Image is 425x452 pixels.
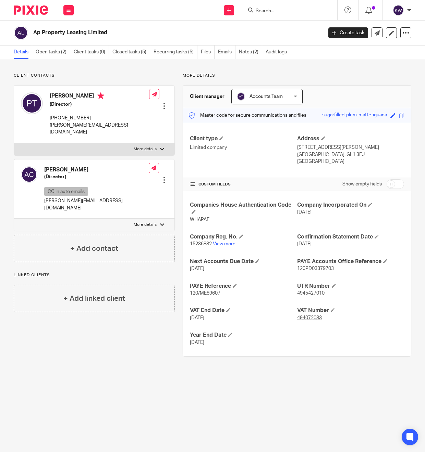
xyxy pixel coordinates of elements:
h4: Address [297,135,404,142]
a: Details [14,46,32,59]
img: svg%3E [237,92,245,101]
p: Linked clients [14,272,175,278]
p: [GEOGRAPHIC_DATA], GL1 3EJ [297,151,404,158]
p: [PERSON_NAME][EMAIL_ADDRESS][DOMAIN_NAME] [50,122,149,136]
h4: Company Incorporated On [297,202,404,209]
a: Open tasks (2) [36,46,70,59]
h4: PAYE Reference [190,283,297,290]
i: Primary [97,92,104,99]
h4: Confirmation Statement Date [297,233,404,241]
h4: Companies House Authentication Code [190,202,297,216]
a: Client tasks (0) [74,46,109,59]
h4: [PERSON_NAME] [44,166,149,173]
p: Limited company [190,144,297,151]
a: Closed tasks (5) [112,46,150,59]
h4: Client type [190,135,297,142]
h5: (Director) [44,173,149,180]
h4: + Add linked client [63,293,125,304]
span: 120/ME89607 [190,291,220,296]
p: More details [183,73,411,78]
p: [STREET_ADDRESS][PERSON_NAME] [297,144,404,151]
p: CC in auto emails [44,187,88,196]
h4: Company Reg. No. [190,233,297,241]
h4: Next Accounts Due Date [190,258,297,265]
p: [PERSON_NAME][EMAIL_ADDRESS][DOMAIN_NAME] [44,197,149,211]
p: Client contacts [14,73,175,78]
h4: + Add contact [70,243,118,254]
label: Show empty fields [342,181,382,188]
h4: PAYE Accounts Office Reference [297,258,404,265]
span: [DATE] [297,210,312,215]
tcxspan: Call 494072083 via 3CX [297,315,322,320]
a: Audit logs [266,46,290,59]
img: Pixie [14,5,48,15]
tcxspan: Call 4945427010 via 3CX [297,291,325,296]
img: svg%3E [21,92,43,114]
p: More details [134,146,157,152]
span: [DATE] [190,266,204,271]
a: Emails [218,46,235,59]
span: Accounts Team [250,94,283,99]
h3: Client manager [190,93,224,100]
h4: VAT Number [297,307,404,314]
a: View more [213,242,235,246]
p: More details [134,222,157,228]
tcxspan: Call +44 (0) 7577445422 via 3CX [50,116,91,120]
img: svg%3E [21,166,37,183]
a: Create task [328,27,368,38]
p: [GEOGRAPHIC_DATA] [297,158,404,165]
h4: VAT End Date [190,307,297,314]
span: [DATE] [190,340,204,345]
h2: Ap Property Leasing Limited [33,29,261,36]
h4: Year End Date [190,332,297,339]
h5: (Director) [50,101,149,108]
span: WHAPAE [190,217,209,222]
span: [DATE] [190,315,204,320]
img: svg%3E [393,5,404,16]
span: 120PD03379703 [297,266,334,271]
h4: [PERSON_NAME] [50,92,149,101]
p: Master code for secure communications and files [188,112,306,119]
a: Recurring tasks (5) [154,46,197,59]
div: sugarfilled-plum-matte-iguana [322,112,387,119]
input: Search [255,8,317,14]
tcxspan: Call 15236882 via 3CX [190,242,212,246]
a: Files [201,46,215,59]
img: svg%3E [14,26,28,40]
h4: CUSTOM FIELDS [190,182,297,187]
h4: UTR Number [297,283,404,290]
a: Notes (2) [239,46,262,59]
span: [DATE] [297,242,312,246]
